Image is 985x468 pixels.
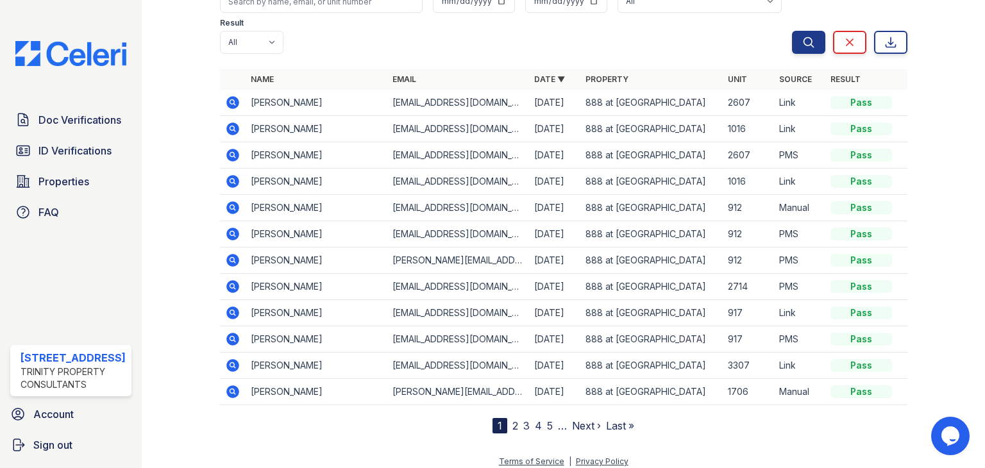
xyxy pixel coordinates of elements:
span: Properties [38,174,89,189]
div: Pass [830,385,892,398]
a: Next › [572,419,601,432]
a: Unit [728,74,747,84]
td: [PERSON_NAME][EMAIL_ADDRESS][PERSON_NAME][DOMAIN_NAME] [387,247,529,274]
td: [DATE] [529,195,580,221]
a: Sign out [5,432,137,458]
td: 888 at [GEOGRAPHIC_DATA] [580,247,722,274]
span: Sign out [33,437,72,453]
td: [DATE] [529,379,580,405]
td: 1016 [723,169,774,195]
span: ID Verifications [38,143,112,158]
td: [DATE] [529,274,580,300]
td: 888 at [GEOGRAPHIC_DATA] [580,379,722,405]
td: [EMAIL_ADDRESS][DOMAIN_NAME] [387,274,529,300]
td: Link [774,116,825,142]
a: Terms of Service [499,456,564,466]
td: [EMAIL_ADDRESS][DOMAIN_NAME] [387,221,529,247]
div: Pass [830,201,892,214]
div: Pass [830,254,892,267]
iframe: chat widget [931,417,972,455]
div: Pass [830,359,892,372]
td: [DATE] [529,353,580,379]
td: Link [774,169,825,195]
td: 912 [723,221,774,247]
a: Date ▼ [534,74,565,84]
td: 1016 [723,116,774,142]
td: [PERSON_NAME] [246,90,387,116]
div: Pass [830,175,892,188]
td: 888 at [GEOGRAPHIC_DATA] [580,116,722,142]
td: 3307 [723,353,774,379]
td: [DATE] [529,247,580,274]
a: 2 [512,419,518,432]
td: 888 at [GEOGRAPHIC_DATA] [580,221,722,247]
a: Name [251,74,274,84]
td: PMS [774,247,825,274]
a: Account [5,401,137,427]
td: [EMAIL_ADDRESS][DOMAIN_NAME] [387,169,529,195]
td: [EMAIL_ADDRESS][DOMAIN_NAME] [387,195,529,221]
td: [EMAIL_ADDRESS][DOMAIN_NAME] [387,353,529,379]
td: 888 at [GEOGRAPHIC_DATA] [580,195,722,221]
td: 2607 [723,90,774,116]
td: Link [774,353,825,379]
td: [PERSON_NAME] [246,142,387,169]
td: [PERSON_NAME] [246,326,387,353]
span: Doc Verifications [38,112,121,128]
td: [DATE] [529,221,580,247]
td: [EMAIL_ADDRESS][DOMAIN_NAME] [387,142,529,169]
a: Source [779,74,812,84]
td: 888 at [GEOGRAPHIC_DATA] [580,90,722,116]
div: [STREET_ADDRESS] [21,350,126,365]
td: [PERSON_NAME][EMAIL_ADDRESS][DOMAIN_NAME] [387,379,529,405]
td: 912 [723,195,774,221]
td: [DATE] [529,169,580,195]
td: 917 [723,326,774,353]
td: 2607 [723,142,774,169]
span: Account [33,406,74,422]
td: [PERSON_NAME] [246,379,387,405]
a: 5 [547,419,553,432]
td: [PERSON_NAME] [246,274,387,300]
div: Pass [830,228,892,240]
td: Manual [774,379,825,405]
td: 888 at [GEOGRAPHIC_DATA] [580,274,722,300]
a: Property [585,74,628,84]
div: | [569,456,571,466]
img: CE_Logo_Blue-a8612792a0a2168367f1c8372b55b34899dd931a85d93a1a3d3e32e68fde9ad4.png [5,41,137,66]
td: 888 at [GEOGRAPHIC_DATA] [580,300,722,326]
div: Pass [830,149,892,162]
a: Email [392,74,416,84]
td: Manual [774,195,825,221]
a: 4 [535,419,542,432]
div: Pass [830,280,892,293]
td: [EMAIL_ADDRESS][DOMAIN_NAME] [387,300,529,326]
td: [PERSON_NAME] [246,353,387,379]
td: 888 at [GEOGRAPHIC_DATA] [580,326,722,353]
td: Link [774,90,825,116]
td: [PERSON_NAME] [246,221,387,247]
div: Pass [830,96,892,109]
td: [PERSON_NAME] [246,195,387,221]
label: Result [220,18,244,28]
td: PMS [774,221,825,247]
div: Pass [830,333,892,346]
td: 2714 [723,274,774,300]
td: 888 at [GEOGRAPHIC_DATA] [580,169,722,195]
td: [DATE] [529,326,580,353]
a: Privacy Policy [576,456,628,466]
a: Properties [10,169,131,194]
span: … [558,418,567,433]
a: FAQ [10,199,131,225]
td: [PERSON_NAME] [246,300,387,326]
a: 3 [523,419,530,432]
td: [PERSON_NAME] [246,247,387,274]
td: 888 at [GEOGRAPHIC_DATA] [580,142,722,169]
td: 912 [723,247,774,274]
a: ID Verifications [10,138,131,163]
td: [DATE] [529,116,580,142]
td: [DATE] [529,142,580,169]
td: 917 [723,300,774,326]
div: Pass [830,122,892,135]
